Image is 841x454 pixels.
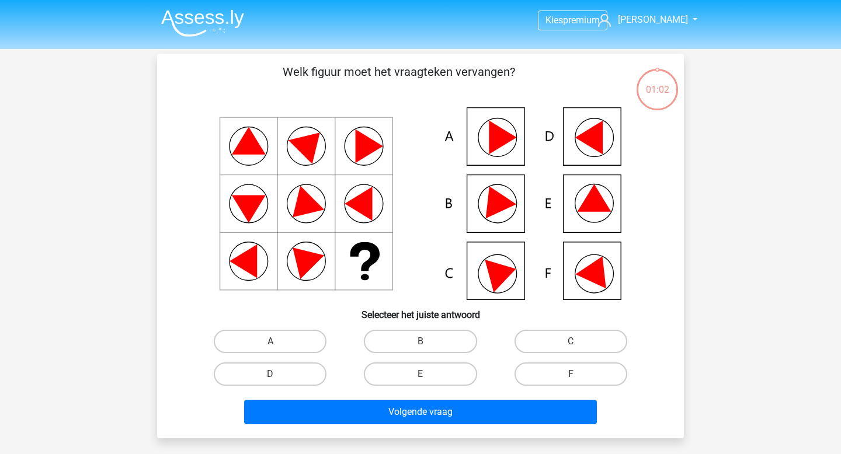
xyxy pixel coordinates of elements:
button: Volgende vraag [244,400,597,424]
span: premium [563,15,600,26]
label: C [515,330,627,353]
a: [PERSON_NAME] [593,13,689,27]
span: [PERSON_NAME] [618,14,688,25]
label: B [364,330,477,353]
img: Assessly [161,9,244,37]
div: 01:02 [635,68,679,97]
a: Kiespremium [538,12,607,28]
h6: Selecteer het juiste antwoord [176,300,665,320]
label: F [515,362,627,386]
p: Welk figuur moet het vraagteken vervangen? [176,63,621,98]
span: Kies [545,15,563,26]
label: E [364,362,477,386]
label: A [214,330,326,353]
label: D [214,362,326,386]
